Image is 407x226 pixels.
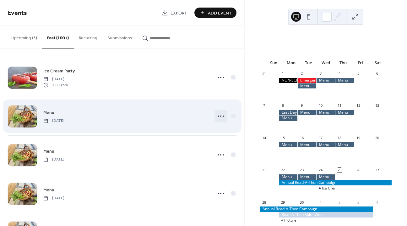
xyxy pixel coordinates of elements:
[279,142,298,148] div: Menu
[279,218,298,223] div: Picture Day
[318,168,323,172] div: 24
[262,168,267,172] div: 21
[281,168,285,172] div: 22
[279,78,298,83] div: NON-SCHOOL DAY
[260,206,373,212] div: Annual Read-A-Thon Campaign
[43,68,75,75] span: Ice Cream Party
[262,103,267,108] div: 7
[299,200,304,205] div: 30
[297,142,316,148] div: Menu
[375,103,379,108] div: 13
[337,168,342,172] div: 25
[375,135,379,140] div: 20
[282,57,300,69] div: Mon
[299,103,304,108] div: 9
[297,174,316,180] div: Menu
[281,71,285,76] div: 1
[316,142,335,148] div: Menu
[74,25,102,48] button: Recurring
[42,25,74,48] button: Past (100+)
[281,135,285,140] div: 15
[262,200,267,205] div: 28
[171,10,187,16] span: Export
[43,76,68,82] span: [DATE]
[299,135,304,140] div: 16
[299,71,304,76] div: 2
[334,57,352,69] div: Thu
[369,57,387,69] div: Sat
[43,82,68,88] span: 12:00 pm
[279,212,373,218] div: Read A Thon Spirit Week
[6,25,42,48] button: Upcoming (3)
[262,71,267,76] div: 31
[337,135,342,140] div: 18
[300,57,317,69] div: Tue
[297,83,316,89] div: Menu
[318,200,323,205] div: 1
[208,10,232,16] span: Add Event
[316,110,335,115] div: Menu
[337,200,342,205] div: 2
[279,116,298,121] div: Menu
[356,200,361,205] div: 3
[356,103,361,108] div: 12
[297,78,316,83] div: Emergency Food Kits are Due Today!
[265,57,282,69] div: Sun
[281,103,285,108] div: 8
[335,78,354,83] div: Menu
[352,57,369,69] div: Fri
[157,8,192,18] a: Export
[279,174,298,180] div: Menu
[316,174,335,180] div: Menu
[297,110,316,115] div: Menu
[316,78,335,83] div: Menu
[43,157,64,162] span: [DATE]
[318,71,323,76] div: 3
[356,168,361,172] div: 26
[318,103,323,108] div: 10
[260,34,392,41] div: [DATE]
[335,142,354,148] div: Menu
[337,71,342,76] div: 4
[316,186,335,191] div: Ice Cream Party
[337,103,342,108] div: 11
[318,135,323,140] div: 17
[279,110,298,115] div: Last Day to Place Scholastic Book Orders
[102,25,137,48] button: Submissions
[194,8,236,18] button: Add Event
[43,186,54,194] a: Menu
[322,186,350,191] div: Ice Cream Party
[317,57,334,69] div: Wed
[43,148,54,155] a: Menu
[262,135,267,140] div: 14
[281,200,285,205] div: 29
[43,195,64,201] span: [DATE]
[43,67,75,75] a: Ice Cream Party
[8,7,27,19] span: Events
[43,187,54,194] span: Menu
[284,218,304,223] div: Picture Day
[43,118,64,124] span: [DATE]
[335,110,354,115] div: Menu
[43,109,54,116] a: Menu
[375,71,379,76] div: 6
[375,168,379,172] div: 27
[279,180,392,185] div: Annual Read-A-Thon Campaign
[356,71,361,76] div: 5
[299,168,304,172] div: 23
[375,200,379,205] div: 4
[356,135,361,140] div: 19
[43,148,54,155] span: Menu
